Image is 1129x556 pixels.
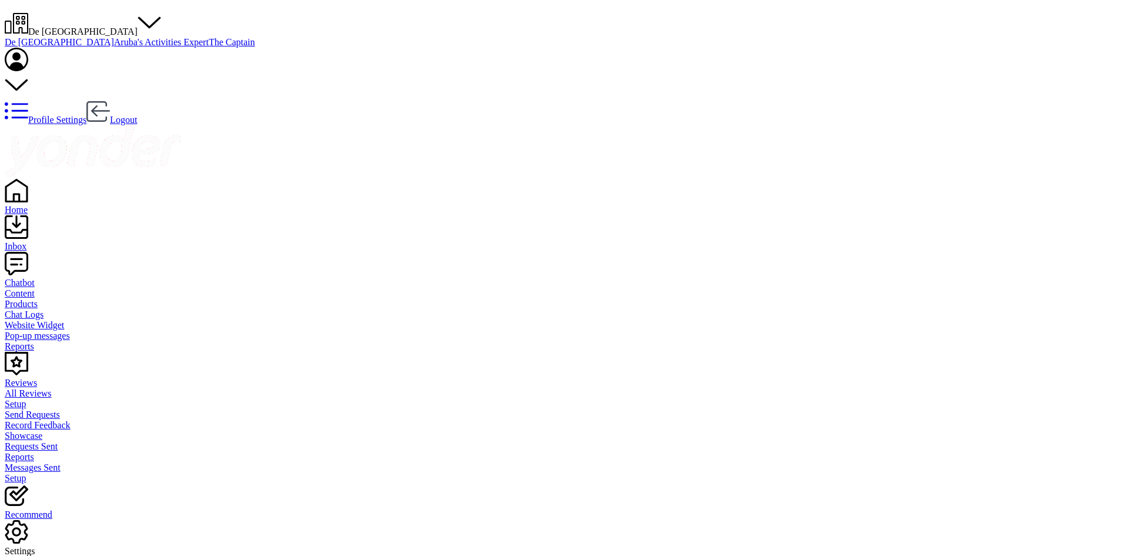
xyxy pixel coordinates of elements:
img: yonder-white-logo.png [5,125,181,177]
a: Recommend [5,499,1124,520]
a: Record Feedback [5,420,1124,431]
a: Website Widget [5,320,1124,331]
a: Profile Settings [5,115,86,125]
a: Pop-up messages [5,331,1124,341]
a: Chatbot [5,267,1124,288]
div: Recommend [5,510,1124,520]
a: The Captain [209,37,255,47]
a: Content [5,288,1124,299]
a: Showcase [5,431,1124,441]
a: Send Requests [5,409,1124,420]
a: Aruba's Activities Expert [114,37,209,47]
a: Home [5,194,1124,215]
a: All Reviews [5,388,1124,399]
a: Setup [5,399,1124,409]
a: Reports [5,341,1124,352]
a: Products [5,299,1124,309]
a: Requests Sent [5,441,1124,452]
a: Chat Logs [5,309,1124,320]
a: Inbox [5,231,1124,252]
a: De [GEOGRAPHIC_DATA] [5,37,114,47]
a: Reports [5,452,1124,462]
a: Messages Sent [5,462,1124,473]
a: Setup [5,473,1124,484]
div: Reviews [5,378,1124,388]
a: Reviews [5,367,1124,388]
div: Inbox [5,241,1124,252]
div: Home [5,205,1124,215]
div: Chatbot [5,278,1124,288]
span: De [GEOGRAPHIC_DATA] [28,26,138,36]
a: Logout [86,115,137,125]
